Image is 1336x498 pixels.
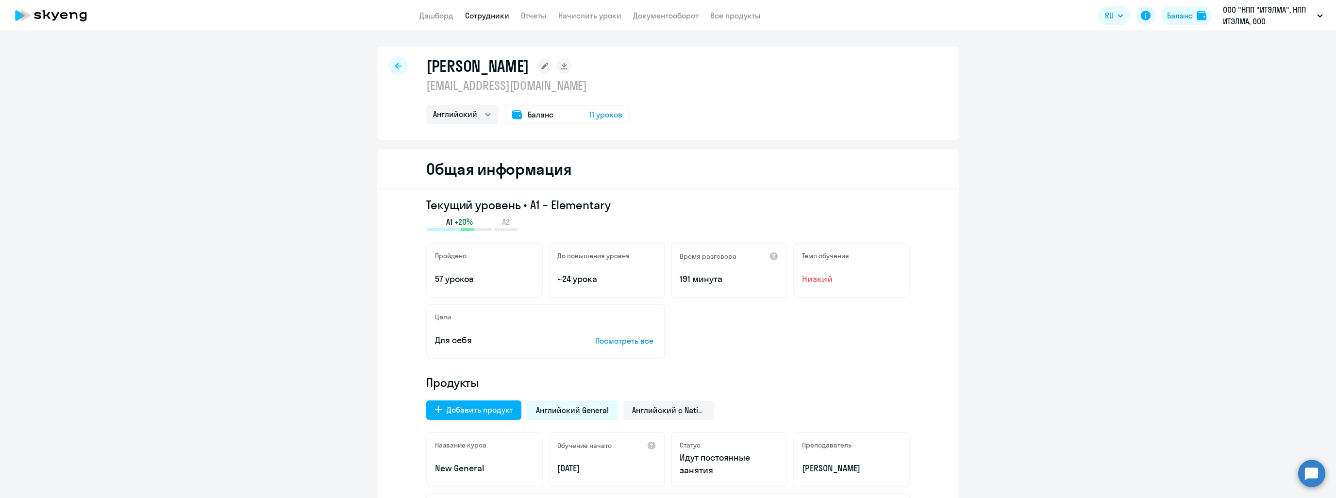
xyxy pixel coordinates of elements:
[435,313,451,321] h5: Цели
[680,441,701,449] h5: Статус
[435,462,534,475] p: New General
[1218,4,1328,27] button: ООО "НПП "ИТЭЛМА", НПП ИТЭЛМА, ООО
[426,78,629,93] p: [EMAIL_ADDRESS][DOMAIN_NAME]
[802,273,901,285] span: Низкий
[435,334,565,347] p: Для себя
[557,251,630,260] h5: До повышения уровня
[802,441,852,449] h5: Преподаватель
[589,109,622,120] span: 11 уроков
[502,216,510,227] span: A2
[680,252,736,261] h5: Время разговора
[528,109,553,120] span: Баланс
[1167,10,1193,21] div: Баланс
[521,11,547,20] a: Отчеты
[536,405,609,415] span: Английский General
[633,11,699,20] a: Документооборот
[426,159,571,179] h2: Общая информация
[680,273,779,285] p: 191 минута
[557,462,656,475] p: [DATE]
[454,216,473,227] span: +20%
[435,441,486,449] h5: Название курса
[1197,11,1206,20] img: balance
[558,11,621,20] a: Начислить уроки
[557,441,612,450] h5: Обучение начато
[595,335,656,347] p: Посмотреть все
[1161,6,1212,25] button: Балансbalance
[710,11,761,20] a: Все продукты
[557,273,656,285] p: ~24 урока
[1098,6,1130,25] button: RU
[419,11,453,20] a: Дашборд
[426,197,910,213] h3: Текущий уровень • A1 – Elementary
[680,451,779,477] p: Идут постоянные занятия
[465,11,509,20] a: Сотрудники
[802,251,849,260] h5: Темп обучения
[426,375,910,390] h4: Продукты
[426,56,529,76] h1: [PERSON_NAME]
[435,273,534,285] p: 57 уроков
[1223,4,1313,27] p: ООО "НПП "ИТЭЛМА", НПП ИТЭЛМА, ООО
[426,400,521,420] button: Добавить продукт
[1105,10,1114,21] span: RU
[802,462,901,475] p: [PERSON_NAME]
[447,404,513,415] div: Добавить продукт
[435,251,467,260] h5: Пройдено
[446,216,452,227] span: A1
[632,405,705,415] span: Английский с Native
